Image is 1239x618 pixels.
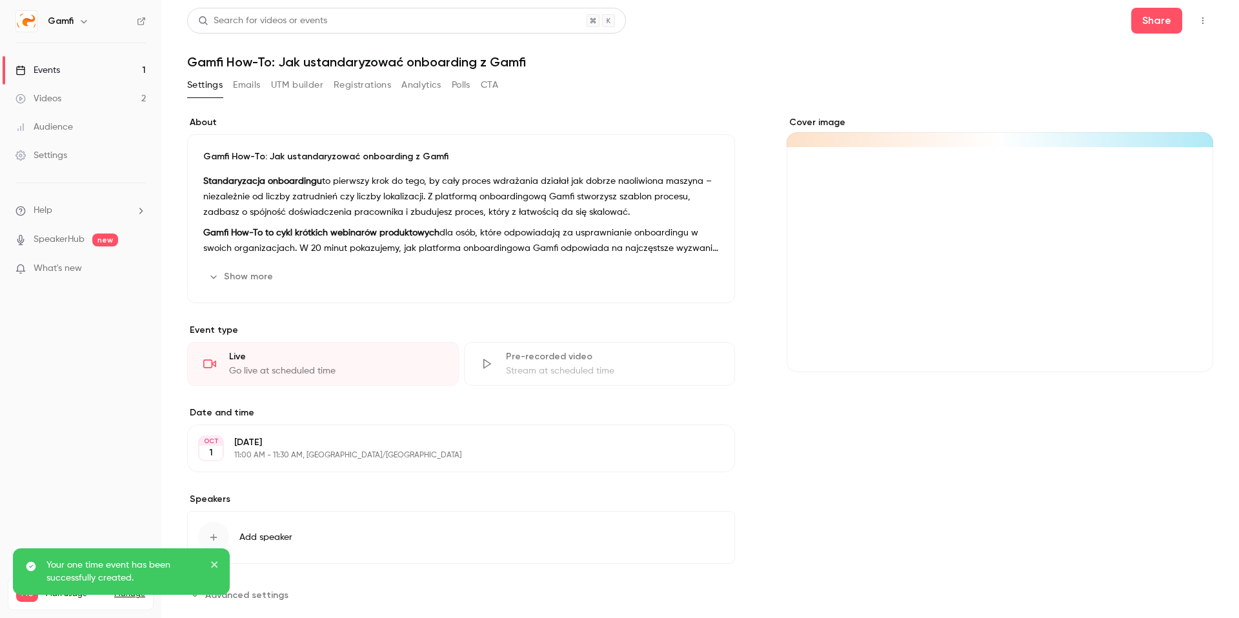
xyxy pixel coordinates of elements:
button: CTA [481,75,498,95]
button: close [210,559,219,574]
div: Pre-recorded video [506,350,720,363]
li: help-dropdown-opener [15,204,146,217]
button: Show more [203,266,281,287]
button: Analytics [401,75,441,95]
button: Share [1131,8,1182,34]
h6: Gamfi [48,15,74,28]
button: Polls [452,75,470,95]
img: Gamfi [16,11,37,32]
div: Videos [15,92,61,105]
p: dla osób, które odpowiadają za usprawnianie onboardingu w swoich organizacjach. W 20 minut pokazu... [203,225,719,256]
div: Audience [15,121,73,134]
div: OCT [199,437,223,446]
div: Live [229,350,443,363]
section: Advanced settings [187,584,735,605]
div: Settings [15,149,67,162]
button: Registrations [334,75,391,95]
p: Gamfi How-To: Jak ustandaryzować onboarding z Gamfi [203,150,719,163]
h1: Gamfi How-To: Jak ustandaryzować onboarding z Gamfi [187,54,1213,70]
span: Help [34,204,52,217]
button: UTM builder [271,75,323,95]
div: Events [15,64,60,77]
button: Add speaker [187,511,735,564]
span: Advanced settings [205,588,288,602]
p: [DATE] [234,436,667,449]
div: LiveGo live at scheduled time [187,342,459,386]
strong: Gamfi How-To to cykl krótkich webinarów produktowych [203,228,439,237]
button: Emails [233,75,260,95]
div: Search for videos or events [198,14,327,28]
section: Cover image [787,116,1213,372]
div: Stream at scheduled time [506,364,720,377]
label: Date and time [187,406,735,419]
label: About [187,116,735,129]
strong: Standaryzacja onboardingu [203,177,322,186]
p: Event type [187,324,735,337]
p: 11:00 AM - 11:30 AM, [GEOGRAPHIC_DATA]/[GEOGRAPHIC_DATA] [234,450,667,461]
p: to pierwszy krok do tego, by cały proces wdrażania działał jak dobrze naoliwiona maszyna – niezal... [203,174,719,220]
span: Add speaker [239,531,292,544]
p: Your one time event has been successfully created. [46,559,201,584]
label: Speakers [187,493,735,506]
iframe: Noticeable Trigger [130,263,146,275]
button: Advanced settings [187,584,296,605]
label: Cover image [787,116,1213,129]
span: What's new [34,262,82,275]
span: new [92,234,118,246]
div: Pre-recorded videoStream at scheduled time [464,342,736,386]
div: Go live at scheduled time [229,364,443,377]
a: SpeakerHub [34,233,85,246]
button: Settings [187,75,223,95]
p: 1 [209,446,213,459]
